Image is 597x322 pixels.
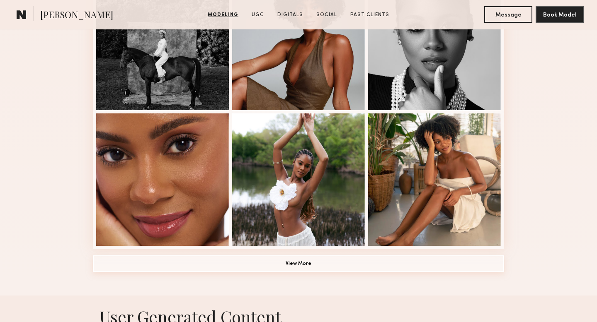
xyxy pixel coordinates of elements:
a: Past Clients [347,11,393,19]
a: Modeling [204,11,242,19]
button: View More [93,255,504,272]
button: Message [484,6,532,23]
a: UGC [248,11,267,19]
span: [PERSON_NAME] [40,8,113,23]
a: Book Model [536,11,584,18]
a: Social [313,11,340,19]
a: Digitals [274,11,306,19]
button: Book Model [536,6,584,23]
